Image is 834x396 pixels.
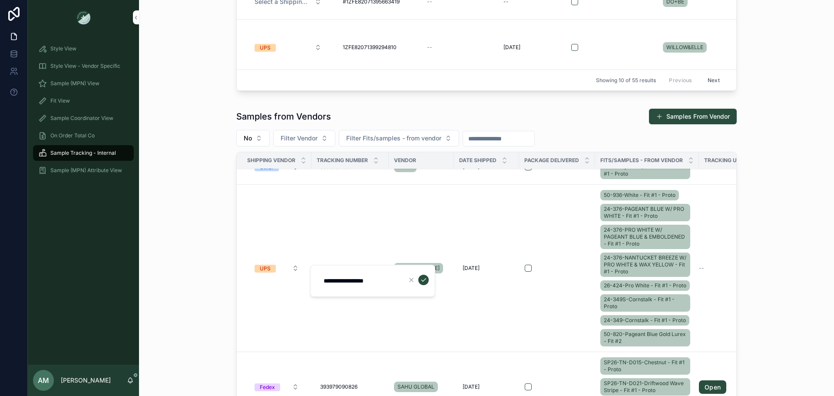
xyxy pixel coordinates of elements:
[397,383,434,390] span: SAHU GLOBAL
[61,376,111,385] p: [PERSON_NAME]
[600,188,694,348] a: 50-936-White - Fit #1 - Proto24-376-PAGEANT BLUE W/ PRO WHITE - Fit #1 - Proto24-376-PRO WHITE W/...
[600,204,690,221] a: 24-376-PAGEANT BLUE W/ PRO WHITE - Fit #1 - Proto
[699,265,754,272] a: --
[28,35,139,190] div: scrollable content
[600,190,679,200] a: 50-936-White - Fit #1 - Proto
[600,253,690,277] a: 24-376-NANTUCKET BREEZE W/ PRO WHITE & WAX YELLOW - Fit #1 - Proto
[33,110,134,126] a: Sample Coordinator View
[427,44,490,51] a: --
[459,380,514,394] a: [DATE]
[600,315,689,326] a: 24-349-Cornstalk - Fit #1 - Proto
[343,44,397,51] span: 1ZFE82071399294810
[663,42,707,53] a: WILLOW&ELLE
[596,77,656,84] span: Showing 10 of 55 results
[649,109,737,124] button: Samples From Vendor
[699,380,754,394] a: Open
[600,280,690,291] a: 26-424-Pro White - Fit #1 - Proto
[600,378,690,396] a: SP26-TN-D021-Driftwood Wave Stripe - Fit #1 - Proto
[50,97,70,104] span: Fit View
[320,383,357,390] span: 393979090826
[260,44,271,52] div: UPS
[699,265,704,272] span: --
[33,58,134,74] a: Style View - Vendor Specific
[702,73,726,87] button: Next
[600,329,690,346] a: 50-820-Pageant Blue Gold Lurex - Fit #2
[463,265,480,272] span: [DATE]
[604,226,687,247] span: 24-376-PRO WHITE W/ PAGEANT BLUE & EMBOLDENED - Fit #1 - Proto
[394,261,449,275] a: [PERSON_NAME]
[50,45,76,52] span: Style View
[339,130,459,146] button: Select Button
[50,132,95,139] span: On Order Total Co
[394,157,416,164] span: Vendor
[244,134,252,143] span: No
[600,294,690,312] a: 24-349S-Cornstalk - Fit #1 - Proto
[394,380,449,394] a: SAHU GLOBAL
[600,225,690,249] a: 24-376-PRO WHITE W/ PAGEANT BLUE & EMBOLDENED - Fit #1 - Proto
[33,76,134,91] a: Sample (MPN) View
[394,263,443,273] a: [PERSON_NAME]
[317,261,384,275] a: 1Z8V4E936692909382
[604,331,687,345] span: 50-820-Pageant Blue Gold Lurex - Fit #2
[247,39,329,56] a: Select Button
[524,157,579,164] span: Package Delivered
[236,110,331,123] h1: Samples from Vendors
[247,157,295,164] span: Shipping Vendor
[604,192,675,199] span: 50-936-White - Fit #1 - Proto
[50,150,116,156] span: Sample Tracking - Internal
[248,260,306,276] button: Select Button
[273,130,335,146] button: Select Button
[317,157,368,164] span: Tracking Number
[50,167,122,174] span: Sample (MPN) Attribute View
[604,296,687,310] span: 24-349S-Cornstalk - Fit #1 - Proto
[459,157,496,164] span: Date Shipped
[236,130,270,146] button: Select Button
[38,375,49,386] span: AM
[248,40,328,55] button: Select Button
[604,254,687,275] span: 24-376-NANTUCKET BREEZE W/ PRO WHITE & WAX YELLOW - Fit #1 - Proto
[500,40,560,54] a: [DATE]
[699,380,726,394] a: Open
[33,163,134,178] a: Sample (MPN) Attribute View
[317,380,384,394] a: 393979090826
[33,128,134,143] a: On Order Total Co
[339,40,417,54] a: 1ZFE82071399294810
[33,41,134,57] a: Style View
[247,379,306,395] a: Select Button
[281,134,318,143] span: Filter Vendor
[260,265,271,273] div: UPS
[260,383,275,391] div: Fedex
[33,145,134,161] a: Sample Tracking - Internal
[459,261,514,275] a: [DATE]
[33,93,134,109] a: Fit View
[604,317,686,324] span: 24-349-Cornstalk - Fit #1 - Proto
[463,383,480,390] span: [DATE]
[394,382,438,392] a: SAHU GLOBAL
[704,157,743,164] span: Tracking URL
[604,282,686,289] span: 26-424-Pro White - Fit #1 - Proto
[604,206,687,220] span: 24-376-PAGEANT BLUE W/ PRO WHITE - Fit #1 - Proto
[663,40,742,54] a: WILLOW&ELLE
[666,44,703,51] span: WILLOW&ELLE
[50,115,113,122] span: Sample Coordinator View
[604,359,687,373] span: SP26-TN-D015-Chestnut - Fit #1 - Proto
[50,80,99,87] span: Sample (MPN) View
[76,10,90,24] img: App logo
[427,44,432,51] span: --
[600,157,683,164] span: Fits/samples - from vendor
[346,134,441,143] span: Filter Fits/samples - from vendor
[600,357,690,375] a: SP26-TN-D015-Chestnut - Fit #1 - Proto
[50,63,120,70] span: Style View - Vendor Specific
[604,380,687,394] span: SP26-TN-D021-Driftwood Wave Stripe - Fit #1 - Proto
[248,379,306,395] button: Select Button
[503,44,520,51] span: [DATE]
